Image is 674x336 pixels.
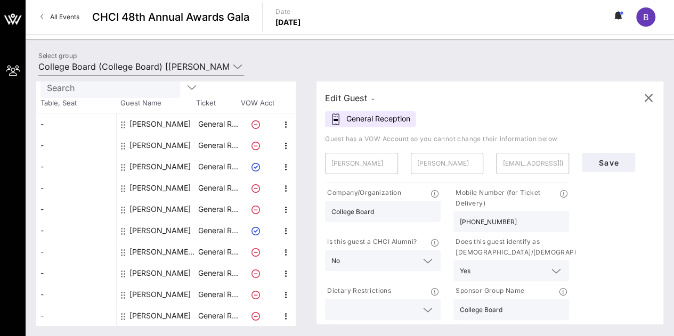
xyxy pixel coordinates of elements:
span: Table, Seat [36,98,116,109]
p: Company/Organization [325,187,401,199]
div: - [36,156,116,177]
div: - [36,305,116,326]
p: [DATE] [275,17,301,28]
input: Last Name* [417,155,477,172]
div: - [36,113,116,135]
span: Ticket [196,98,239,109]
p: General R… [197,177,239,199]
div: - [36,199,116,220]
label: Select group [38,52,77,60]
div: B [636,7,655,27]
div: General Reception [325,111,416,127]
p: Date [275,6,301,17]
div: - [36,177,116,199]
div: Yes [460,267,470,275]
div: No [325,250,441,271]
p: General R… [197,113,239,135]
div: - [36,284,116,305]
span: All Events [50,13,79,21]
div: - [36,135,116,156]
div: Edit Guest [325,91,375,105]
span: - [371,95,375,103]
div: Francina Victoria [129,199,191,220]
p: Guest has a VOW Account so you cannot change their information below [325,134,655,144]
p: General R… [197,305,239,326]
p: Is this guest a CHCI Alumni? [325,236,417,248]
p: Sponsor Group Name [453,285,524,297]
p: General R… [197,220,239,241]
div: Adriana Rodriguez [129,113,191,135]
button: Save [582,153,635,172]
div: - [36,220,116,241]
a: All Events [34,9,86,26]
div: Richard Velazquez [129,263,191,284]
input: Email* [502,155,563,172]
span: CHCI 48th Annual Awards Gala [92,9,249,25]
span: Guest Name [116,98,196,109]
div: No [331,257,340,265]
div: - [36,241,116,263]
input: First Name* [331,155,392,172]
p: General R… [197,263,239,284]
div: Jamila M Shabazz Brathwaite [129,241,197,263]
span: VOW Acct [239,98,276,109]
div: Yes [453,260,569,281]
p: General R… [197,241,239,263]
div: Valerie Pereyra [129,305,191,326]
div: Alexandra Galka [129,135,191,156]
span: Save [590,158,627,167]
div: - [36,263,116,284]
p: Does this guest identify as [DEMOGRAPHIC_DATA]/[DEMOGRAPHIC_DATA]? [453,236,612,258]
p: General R… [197,135,239,156]
div: Elena Davis [129,177,191,199]
p: General R… [197,156,239,177]
p: Mobile Number (for Ticket Delivery) [453,187,559,209]
div: Tiffany Gomez [129,284,191,305]
p: General R… [197,199,239,220]
p: General R… [197,284,239,305]
div: Barbara Cronan [129,156,191,177]
p: Dietary Restrictions [325,285,391,297]
span: B [643,12,648,22]
div: Ismael Ayala [129,220,191,241]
